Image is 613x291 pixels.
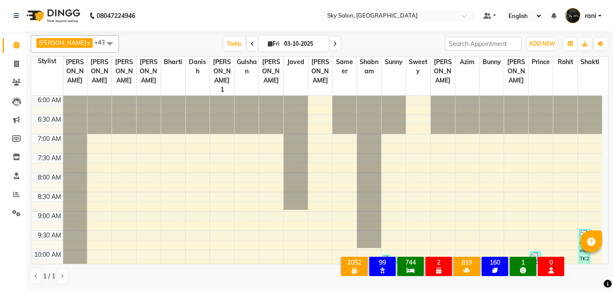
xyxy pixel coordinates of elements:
span: sweety [406,57,430,77]
span: bharti [161,57,185,68]
div: 7:00 AM [36,134,63,144]
span: 1 / 1 [43,272,55,281]
span: shakti [578,57,602,68]
span: rani [585,11,596,21]
b: 08047224946 [97,4,135,28]
div: 9:30 AM [36,231,63,240]
div: 6:30 AM [36,115,63,124]
div: 1 [512,259,534,266]
span: ADD NEW [529,40,555,47]
button: ADD NEW [527,38,557,50]
div: 99 [371,259,394,266]
span: [PERSON_NAME] [137,57,161,86]
span: [PERSON_NAME] [259,57,283,86]
span: sunny [382,57,406,68]
a: x [86,39,90,46]
span: Danish [186,57,210,77]
input: 2025-10-03 [281,37,325,50]
div: 2 [427,259,450,266]
input: Search Appointment [445,37,522,50]
span: sameer [332,57,357,77]
span: [PERSON_NAME] [39,39,86,46]
span: +43 [94,39,112,46]
span: [PERSON_NAME] [63,57,87,86]
span: azim [455,57,480,68]
div: 10:00 AM [32,250,63,259]
div: avinash more, TK21, 09:30 AM-11:00 AM, [DEMOGRAPHIC_DATA] - Basic Hair Cut (₹150),[PERSON_NAME] T... [579,230,590,285]
span: shabnam [357,57,381,77]
div: 7:30 AM [36,154,63,163]
div: 744 [399,259,422,266]
div: 9:00 AM [36,212,63,221]
span: Gulshan [234,57,259,77]
span: [PERSON_NAME] [112,57,136,86]
span: Bunny [480,57,504,68]
img: rani [565,8,581,23]
span: Today [224,37,245,50]
div: 160 [483,259,506,266]
span: rohit [553,57,577,68]
div: 8:00 AM [36,173,63,182]
div: Stylist [31,57,63,66]
span: Fri [266,40,281,47]
span: [PERSON_NAME] [87,57,112,86]
span: [PERSON_NAME] [308,57,332,86]
span: [PERSON_NAME] [504,57,528,86]
div: 6:00 AM [36,96,63,105]
div: 0 [540,259,563,266]
div: 8:30 AM [36,192,63,201]
span: javed [284,57,308,68]
div: 819 [455,259,478,266]
span: prince [529,57,553,68]
span: [PERSON_NAME] 1 [210,57,234,95]
div: 2052 [343,259,366,266]
img: logo [22,4,83,28]
span: [PERSON_NAME] [431,57,455,86]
